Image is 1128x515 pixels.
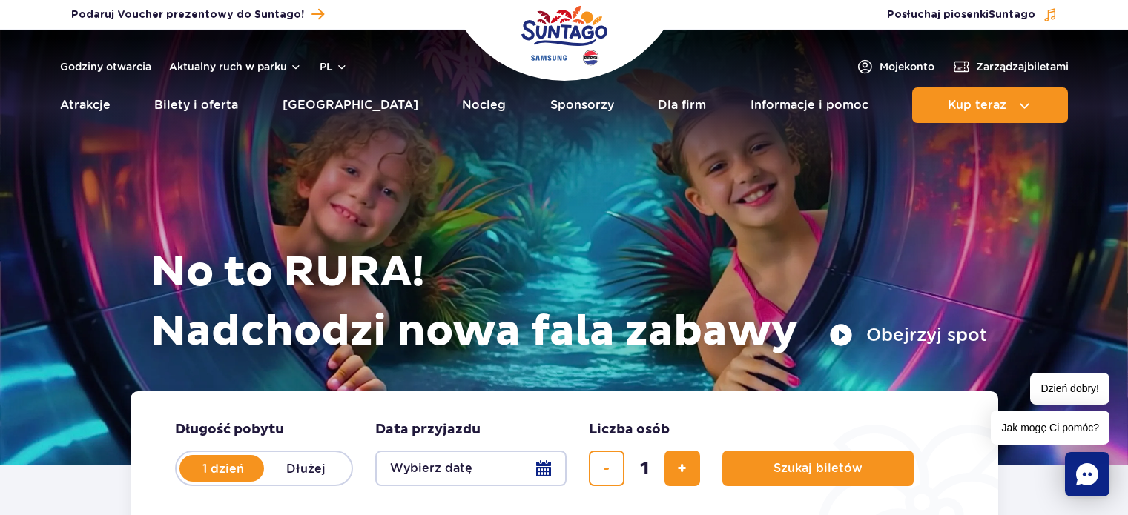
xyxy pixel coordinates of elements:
[1065,452,1109,496] div: Chat
[991,411,1109,445] span: Jak mogę Ci pomóc?
[154,87,238,123] a: Bilety i oferta
[887,7,1035,22] span: Posłuchaj piosenki
[952,58,1069,76] a: Zarządzajbiletami
[264,453,349,484] label: Dłużej
[912,87,1068,123] button: Kup teraz
[462,87,506,123] a: Nocleg
[375,451,567,486] button: Wybierz datę
[856,58,934,76] a: Mojekonto
[181,453,265,484] label: 1 dzień
[627,451,662,486] input: liczba biletów
[60,59,151,74] a: Godziny otwarcia
[658,87,706,123] a: Dla firm
[71,7,304,22] span: Podaruj Voucher prezentowy do Suntago!
[989,10,1035,20] span: Suntago
[375,421,481,439] span: Data przyjazdu
[664,451,700,486] button: dodaj bilet
[887,7,1058,22] button: Posłuchaj piosenkiSuntago
[589,451,624,486] button: usuń bilet
[722,451,914,486] button: Szukaj biletów
[589,421,670,439] span: Liczba osób
[976,59,1069,74] span: Zarządzaj biletami
[550,87,614,123] a: Sponsorzy
[60,87,111,123] a: Atrakcje
[751,87,868,123] a: Informacje i pomoc
[175,421,284,439] span: Długość pobytu
[948,99,1006,112] span: Kup teraz
[774,462,863,475] span: Szukaj biletów
[829,323,987,347] button: Obejrzyj spot
[169,61,302,73] button: Aktualny ruch w parku
[71,4,324,24] a: Podaruj Voucher prezentowy do Suntago!
[880,59,934,74] span: Moje konto
[1030,373,1109,405] span: Dzień dobry!
[320,59,348,74] button: pl
[151,243,987,362] h1: No to RURA! Nadchodzi nowa fala zabawy
[283,87,418,123] a: [GEOGRAPHIC_DATA]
